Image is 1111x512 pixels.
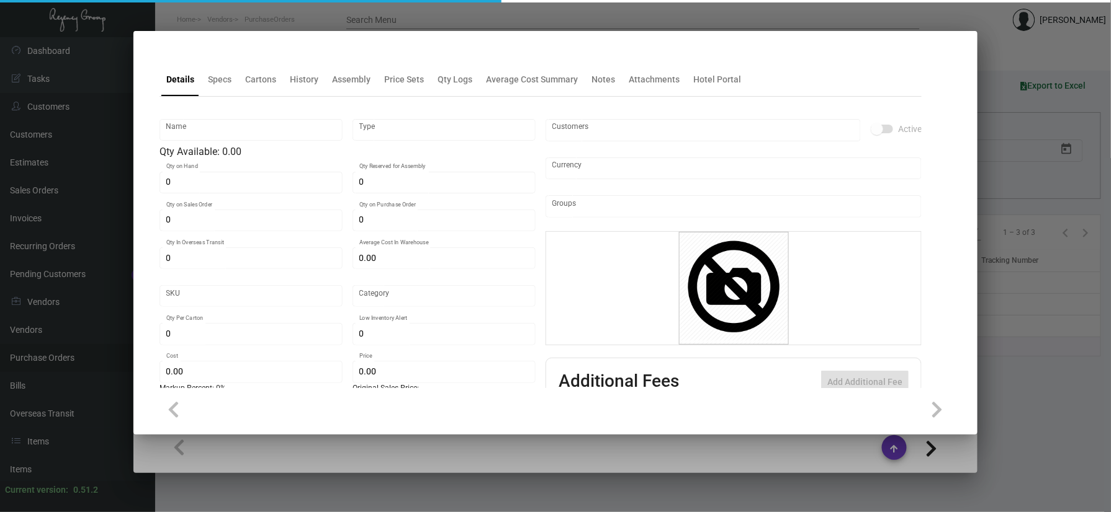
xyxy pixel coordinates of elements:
div: Details [166,73,194,86]
button: Add Additional Fee [821,371,909,393]
input: Add new.. [552,201,915,211]
div: Qty Logs [438,73,472,86]
span: Active [898,121,922,136]
div: Cartons [245,73,276,86]
span: Add Additional Fee [827,377,902,387]
div: Qty Available: 0.00 [160,144,536,159]
div: Current version: [5,483,68,497]
div: Notes [591,73,615,86]
div: Assembly [332,73,371,86]
div: Attachments [629,73,680,86]
div: 0.51.2 [73,483,98,497]
div: Specs [208,73,232,86]
div: Hotel Portal [693,73,741,86]
input: Add new.. [552,125,855,135]
div: Price Sets [384,73,424,86]
div: History [290,73,318,86]
h2: Additional Fees [559,371,679,393]
div: Average Cost Summary [486,73,578,86]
